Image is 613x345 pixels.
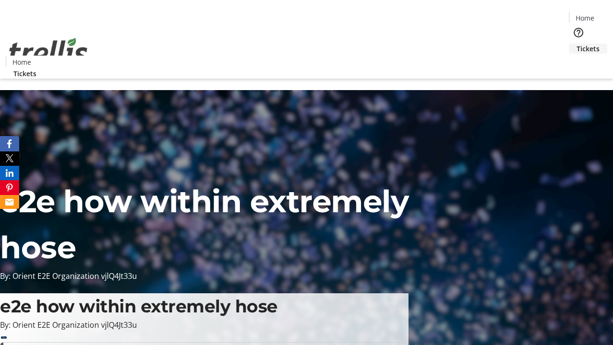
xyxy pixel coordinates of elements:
img: Orient E2E Organization vjlQ4Jt33u's Logo [6,27,91,75]
a: Tickets [6,69,44,79]
span: Home [576,13,594,23]
button: Cart [569,54,588,73]
a: Home [6,57,37,67]
span: Tickets [13,69,36,79]
button: Help [569,23,588,42]
a: Tickets [569,44,607,54]
a: Home [569,13,600,23]
span: Home [12,57,31,67]
span: Tickets [577,44,600,54]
